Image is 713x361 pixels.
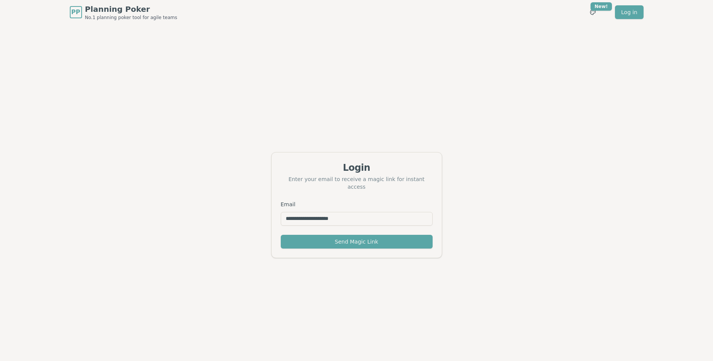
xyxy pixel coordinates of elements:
a: PPPlanning PokerNo.1 planning poker tool for agile teams [70,4,177,21]
div: Login [281,162,433,174]
div: New! [591,2,612,11]
a: Log in [615,5,643,19]
span: PP [71,8,80,17]
button: Send Magic Link [281,235,433,249]
span: Planning Poker [85,4,177,14]
span: No.1 planning poker tool for agile teams [85,14,177,21]
div: Enter your email to receive a magic link for instant access [281,175,433,191]
button: New! [586,5,600,19]
label: Email [281,201,296,207]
